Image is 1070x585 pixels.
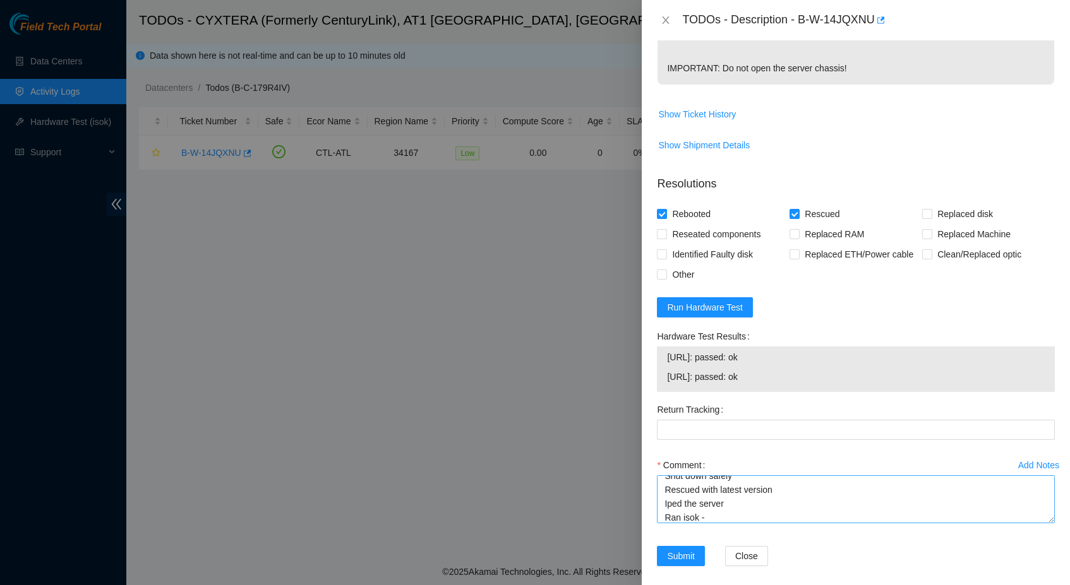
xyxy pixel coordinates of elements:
span: Close [735,549,758,563]
span: Clean/Replaced optic [932,244,1026,264]
label: Hardware Test Results [657,326,754,346]
span: Reseated components [667,224,766,244]
button: Show Shipment Details [658,135,750,155]
span: [URL]: passed: ok [667,350,1045,364]
span: Replaced ETH/Power cable [800,244,918,264]
label: Comment [657,455,710,475]
button: Add Notes [1018,455,1060,475]
span: Run Hardware Test [667,300,743,314]
span: Other [667,264,699,285]
span: Replaced Machine [932,224,1016,244]
p: Resolutions [657,165,1055,192]
button: Close [725,546,768,566]
button: Submit [657,546,705,566]
span: Rebooted [667,204,716,224]
span: [URL]: passed: ok [667,370,1045,384]
span: Identified Faulty disk [667,244,758,264]
button: Show Ticket History [658,104,736,124]
div: TODOs - Description - B-W-14JQXNU [682,10,1055,30]
span: Rescued [800,204,845,224]
span: Replaced disk [932,204,998,224]
textarea: Comment [657,475,1055,523]
span: Replaced RAM [800,224,869,244]
input: Return Tracking [657,420,1055,440]
span: Show Ticket History [658,107,736,121]
label: Return Tracking [657,399,728,420]
span: Submit [667,549,695,563]
button: Close [657,15,675,27]
span: close [661,15,671,25]
div: Add Notes [1018,461,1059,470]
span: Show Shipment Details [658,138,750,152]
button: Run Hardware Test [657,297,753,317]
